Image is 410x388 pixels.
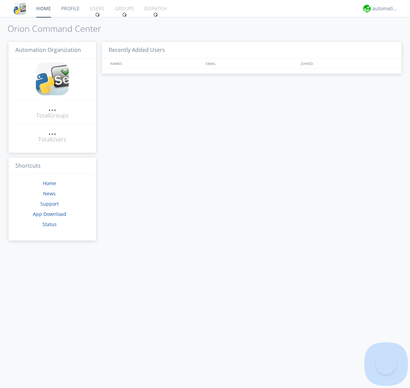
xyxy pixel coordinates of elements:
[48,104,56,111] div: ...
[33,211,66,217] a: App Download
[43,180,56,186] a: Home
[95,12,100,17] img: spin.svg
[102,42,401,59] h3: Recently Added Users
[204,58,299,68] div: EMAIL
[153,12,158,17] img: spin.svg
[36,63,69,95] img: cddb5a64eb264b2086981ab96f4c1ba7
[40,200,59,207] a: Support
[372,5,398,12] div: automation+atlas
[48,104,56,112] a: ...
[9,158,96,175] h3: Shortcuts
[38,136,66,143] div: Total Users
[43,190,56,197] a: News
[109,58,202,68] div: NAMES
[14,2,26,15] img: cddb5a64eb264b2086981ab96f4c1ba7
[122,12,127,17] img: spin.svg
[299,58,395,68] div: JOINED
[48,128,56,136] a: ...
[36,112,69,120] div: Total Groups
[363,5,371,12] img: d2d01cd9b4174d08988066c6d424eccd
[15,46,81,54] span: Automation Organization
[48,128,56,135] div: ...
[42,221,57,227] a: Status
[376,354,396,374] iframe: Toggle Customer Support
